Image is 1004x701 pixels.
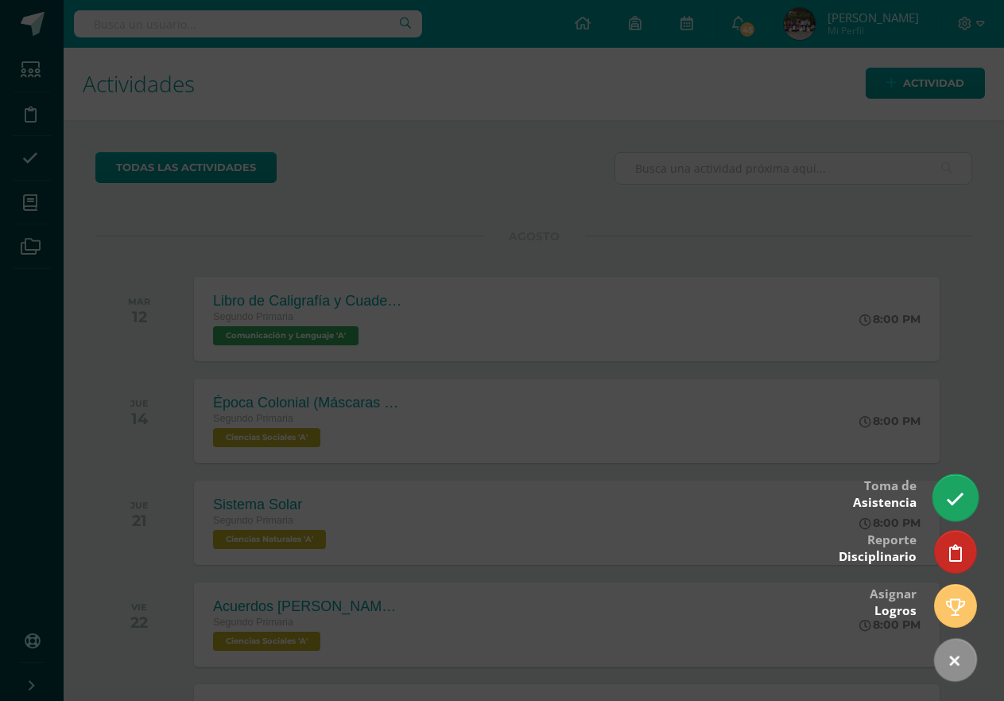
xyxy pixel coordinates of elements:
span: Logros [874,602,917,619]
span: Disciplinario [839,548,917,565]
div: Toma de [853,467,917,519]
div: Reporte [839,521,917,573]
div: Asignar [870,575,917,627]
span: Asistencia [853,494,917,511]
